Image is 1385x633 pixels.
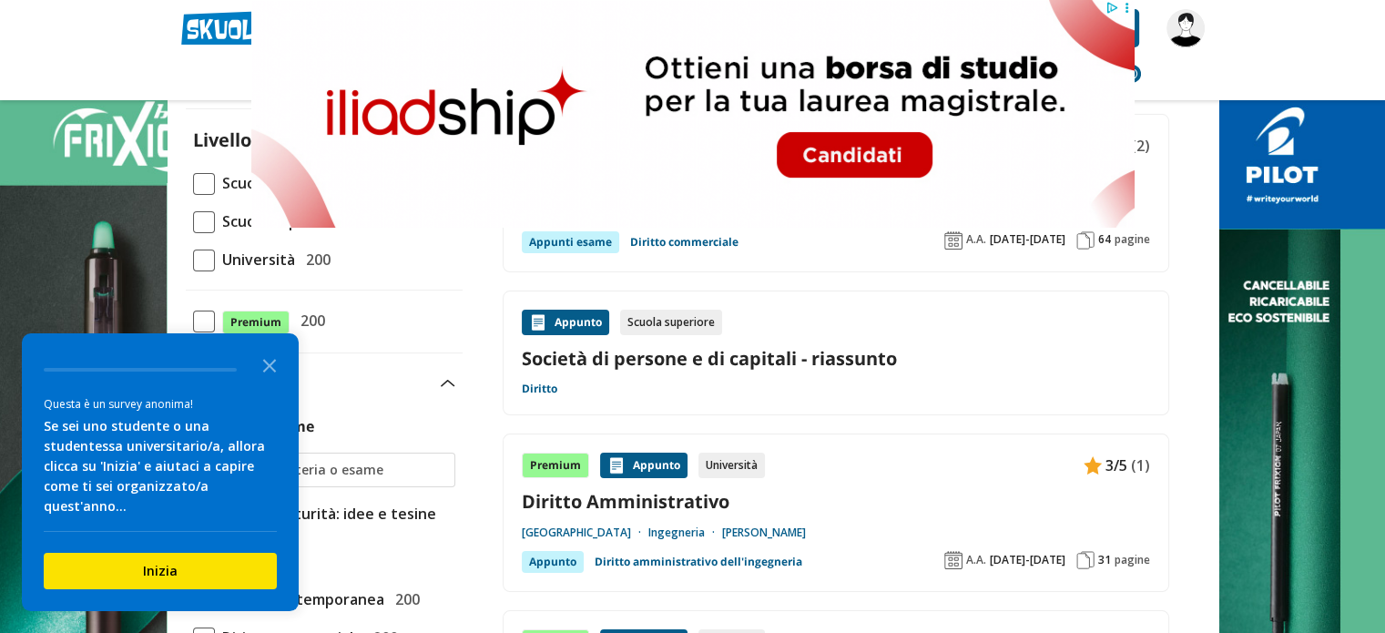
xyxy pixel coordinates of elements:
[193,128,251,152] label: Livello
[215,171,314,195] span: Scuola Media
[522,310,609,335] div: Appunto
[630,231,738,253] a: Diritto commerciale
[529,313,547,332] img: Appunti contenuto
[966,553,986,567] span: A.A.
[1084,456,1102,475] img: Appunti contenuto
[215,587,384,611] span: Storia Contemporanea
[522,346,1150,371] a: Società di persone e di capitali - riassunto
[388,587,420,611] span: 200
[1076,231,1095,250] img: Pagine
[299,248,331,271] span: 200
[251,346,288,383] button: Close the survey
[44,553,277,589] button: Inizia
[1098,553,1111,567] span: 31
[944,551,962,569] img: Anno accademico
[22,333,299,611] div: Survey
[215,209,341,233] span: Scuola Superiore
[607,456,626,475] img: Appunti contenuto
[522,551,584,573] div: Appunto
[1115,553,1150,567] span: pagine
[522,526,648,540] a: [GEOGRAPHIC_DATA]
[620,310,722,335] div: Scuola superiore
[648,526,722,540] a: Ingegneria
[215,502,455,549] span: Tesina maturità: idee e tesine svolte
[990,553,1065,567] span: [DATE]-[DATE]
[722,526,806,540] a: [PERSON_NAME]
[293,309,325,332] span: 200
[966,232,986,247] span: A.A.
[522,382,557,396] a: Diritto
[1131,134,1150,158] span: (2)
[1105,454,1127,477] span: 3/5
[1076,551,1095,569] img: Pagine
[990,232,1065,247] span: [DATE]-[DATE]
[1115,232,1150,247] span: pagine
[225,461,446,479] input: Ricerca materia o esame
[522,489,1150,514] a: Diritto Amministrativo
[441,380,455,387] img: Apri e chiudi sezione
[522,231,619,253] div: Appunti esame
[944,231,962,250] img: Anno accademico
[698,453,765,478] div: Università
[595,551,802,573] a: Diritto amministrativo dell'ingegneria
[215,248,295,271] span: Università
[1131,454,1150,477] span: (1)
[222,311,290,334] span: Premium
[522,453,589,478] div: Premium
[44,416,277,516] div: Se sei uno studente o una studentessa universitario/a, allora clicca su 'Inizia' e aiutaci a capi...
[1098,232,1111,247] span: 64
[1166,9,1205,47] img: Elo080893
[44,395,277,413] div: Questa è un survey anonima!
[600,453,687,478] div: Appunto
